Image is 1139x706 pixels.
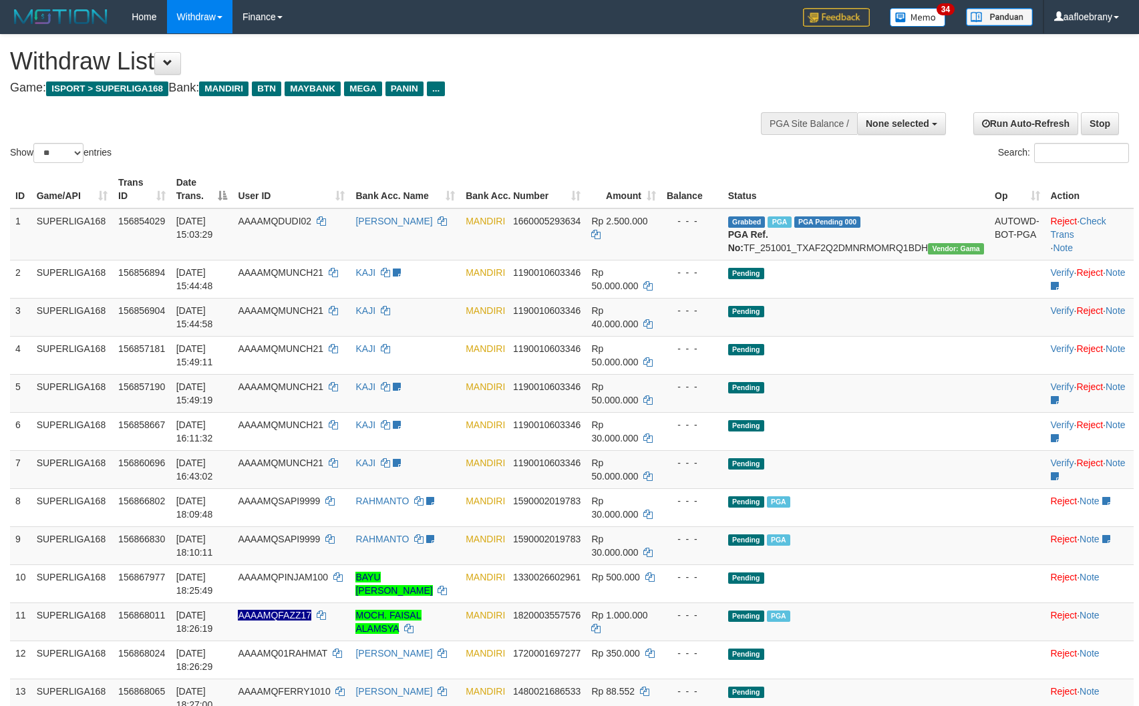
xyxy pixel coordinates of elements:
[466,381,505,392] span: MANDIRI
[591,305,638,329] span: Rp 40.000.000
[1080,610,1100,621] a: Note
[238,267,323,278] span: AAAAMQMUNCH21
[118,343,165,354] span: 156857181
[10,260,31,298] td: 2
[794,216,861,228] span: PGA Pending
[118,381,165,392] span: 156857190
[667,570,717,584] div: - - -
[238,458,323,468] span: AAAAMQMUNCH21
[10,412,31,450] td: 6
[285,81,341,96] span: MAYBANK
[767,496,790,508] span: Marked by aafmaleo
[31,208,113,260] td: SUPERLIGA168
[385,81,424,96] span: PANIN
[973,112,1078,135] a: Run Auto-Refresh
[1051,610,1078,621] a: Reject
[591,496,638,520] span: Rp 30.000.000
[31,260,113,298] td: SUPERLIGA168
[118,305,165,316] span: 156856904
[176,534,213,558] span: [DATE] 18:10:11
[667,380,717,393] div: - - -
[591,686,635,697] span: Rp 88.552
[1045,564,1134,602] td: ·
[591,381,638,405] span: Rp 50.000.000
[31,450,113,488] td: SUPERLIGA168
[10,526,31,564] td: 9
[761,112,857,135] div: PGA Site Balance /
[728,687,764,698] span: Pending
[767,610,790,622] span: Marked by aafsoycanthlai
[667,456,717,470] div: - - -
[238,610,311,621] span: Nama rekening ada tanda titik/strip, harap diedit
[1051,216,1078,226] a: Reject
[1045,208,1134,260] td: · ·
[667,532,717,546] div: - - -
[728,534,764,546] span: Pending
[1045,602,1134,641] td: ·
[591,267,638,291] span: Rp 50.000.000
[591,419,638,444] span: Rp 30.000.000
[466,534,505,544] span: MANDIRI
[31,170,113,208] th: Game/API: activate to sort column ascending
[466,216,505,226] span: MANDIRI
[1045,298,1134,336] td: · ·
[1045,374,1134,412] td: · ·
[238,686,330,697] span: AAAAMQFERRY1010
[176,458,213,482] span: [DATE] 16:43:02
[723,170,989,208] th: Status
[238,343,323,354] span: AAAAMQMUNCH21
[1076,419,1103,430] a: Reject
[31,412,113,450] td: SUPERLIGA168
[767,534,790,546] span: Marked by aafmaleo
[10,641,31,679] td: 12
[513,381,581,392] span: Copy 1190010603346 to clipboard
[866,118,929,129] span: None selected
[344,81,382,96] span: MEGA
[33,143,84,163] select: Showentries
[355,648,432,659] a: [PERSON_NAME]
[118,458,165,468] span: 156860696
[1106,419,1126,430] a: Note
[1076,343,1103,354] a: Reject
[1080,648,1100,659] a: Note
[1051,534,1078,544] a: Reject
[10,298,31,336] td: 3
[591,216,647,226] span: Rp 2.500.000
[1051,419,1074,430] a: Verify
[667,304,717,317] div: - - -
[238,648,327,659] span: AAAAMQ01RAHMAT
[31,488,113,526] td: SUPERLIGA168
[176,267,213,291] span: [DATE] 15:44:48
[199,81,249,96] span: MANDIRI
[591,572,639,582] span: Rp 500.000
[1051,648,1078,659] a: Reject
[1051,496,1078,506] a: Reject
[1106,381,1126,392] a: Note
[667,608,717,622] div: - - -
[31,641,113,679] td: SUPERLIGA168
[661,170,723,208] th: Balance
[10,7,112,27] img: MOTION_logo.png
[591,534,638,558] span: Rp 30.000.000
[31,526,113,564] td: SUPERLIGA168
[466,496,505,506] span: MANDIRI
[10,374,31,412] td: 5
[728,610,764,622] span: Pending
[118,496,165,506] span: 156866802
[1106,267,1126,278] a: Note
[667,647,717,660] div: - - -
[1045,526,1134,564] td: ·
[728,306,764,317] span: Pending
[1106,458,1126,468] a: Note
[31,602,113,641] td: SUPERLIGA168
[667,342,717,355] div: - - -
[466,343,505,354] span: MANDIRI
[513,267,581,278] span: Copy 1190010603346 to clipboard
[989,208,1045,260] td: AUTOWD-BOT-PGA
[1076,267,1103,278] a: Reject
[1045,260,1134,298] td: · ·
[728,496,764,508] span: Pending
[728,268,764,279] span: Pending
[466,267,505,278] span: MANDIRI
[1106,305,1126,316] a: Note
